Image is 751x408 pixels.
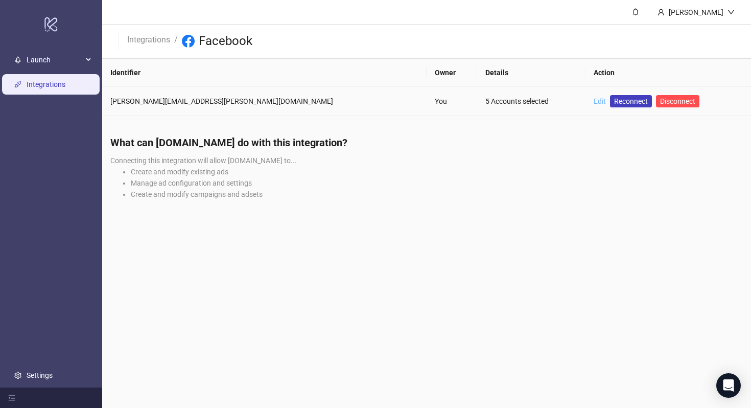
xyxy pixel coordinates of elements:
a: Integrations [27,80,65,88]
div: Open Intercom Messenger [716,373,741,398]
h4: What can [DOMAIN_NAME] do with this integration? [110,135,743,150]
div: You [435,96,469,107]
th: Details [477,59,585,87]
li: Create and modify existing ads [131,166,743,177]
li: Manage ad configuration and settings [131,177,743,189]
span: user [658,9,665,16]
span: Reconnect [614,96,648,107]
th: Action [585,59,751,87]
div: [PERSON_NAME][EMAIL_ADDRESS][PERSON_NAME][DOMAIN_NAME] [110,96,418,107]
a: Edit [594,97,606,105]
li: / [174,33,178,50]
div: 5 Accounts selected [485,96,577,107]
span: Connecting this integration will allow [DOMAIN_NAME] to... [110,156,297,165]
a: Reconnect [610,95,652,107]
span: Launch [27,50,83,70]
div: [PERSON_NAME] [665,7,727,18]
th: Owner [427,59,477,87]
span: Disconnect [660,97,695,105]
h3: Facebook [199,33,252,50]
li: Create and modify campaigns and adsets [131,189,743,200]
th: Identifier [102,59,427,87]
button: Disconnect [656,95,699,107]
a: Settings [27,371,53,379]
span: menu-fold [8,394,15,401]
span: bell [632,8,639,15]
a: Integrations [125,33,172,44]
span: rocket [14,56,21,63]
span: down [727,9,735,16]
